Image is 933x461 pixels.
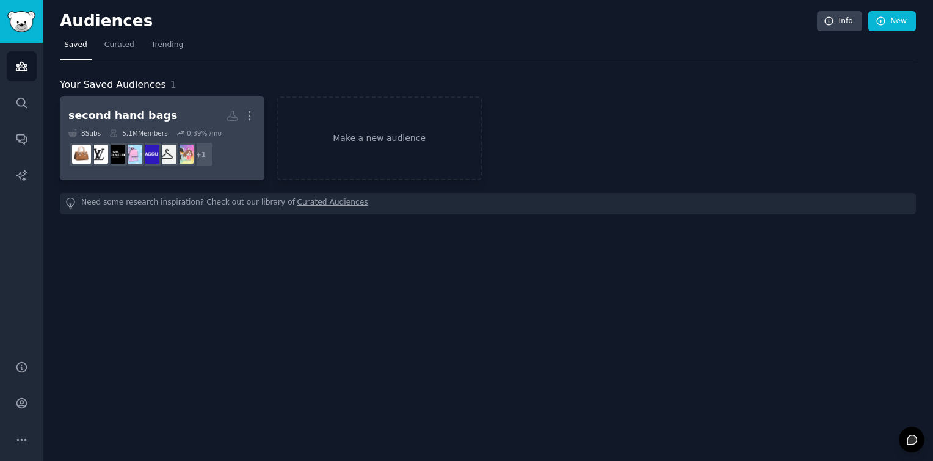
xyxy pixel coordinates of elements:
span: Your Saved Audiences [60,78,166,93]
a: Trending [147,35,187,60]
div: + 1 [188,142,214,167]
span: Trending [151,40,183,51]
a: Saved [60,35,92,60]
div: 8 Sub s [68,129,101,137]
a: New [868,11,916,32]
div: second hand bags [68,108,177,123]
img: OUTFITS [175,145,194,164]
a: second hand bags8Subs5.1MMembers0.39% /mo+1OUTFITSchanelBAGGUHerOneBagCoachLouisvuittonhandbags [60,96,264,180]
img: BAGGU [140,145,159,164]
img: GummySearch logo [7,11,35,32]
img: handbags [72,145,91,164]
span: 1 [170,79,176,90]
img: Louisvuitton [89,145,108,164]
div: 0.39 % /mo [187,129,222,137]
img: HerOneBag [123,145,142,164]
div: 5.1M Members [109,129,167,137]
div: Need some research inspiration? Check out our library of [60,193,916,214]
a: Info [817,11,862,32]
h2: Audiences [60,12,817,31]
span: Saved [64,40,87,51]
img: Coach [106,145,125,164]
a: Curated [100,35,139,60]
a: Make a new audience [277,96,482,180]
img: chanel [158,145,176,164]
span: Curated [104,40,134,51]
a: Curated Audiences [297,197,368,210]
